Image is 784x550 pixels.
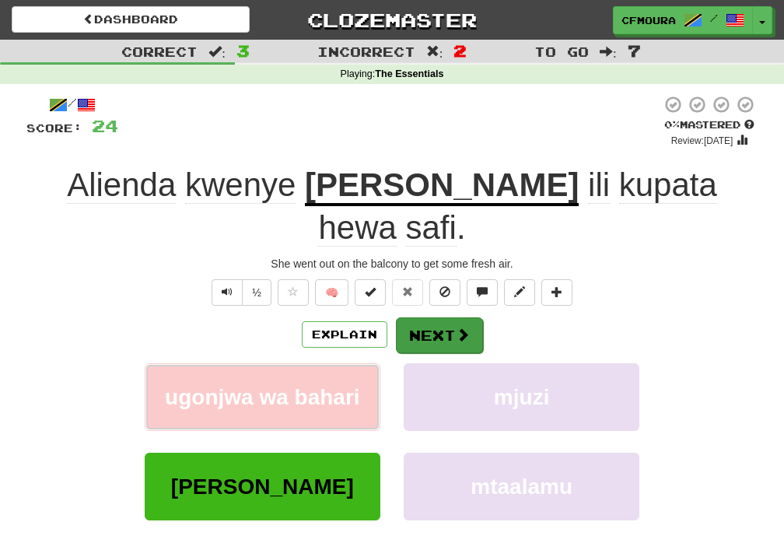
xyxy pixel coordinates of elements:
button: Next [396,317,483,353]
span: 7 [628,41,641,60]
span: Incorrect [317,44,415,59]
span: [PERSON_NAME] [171,475,354,499]
span: safi [406,209,457,247]
button: ugonjwa wa bahari [145,363,380,431]
button: Ignore sentence (alt+i) [429,279,460,306]
button: mjuzi [404,363,639,431]
span: : [208,45,226,58]
div: Text-to-speech controls [208,279,271,306]
button: [PERSON_NAME] [145,453,380,520]
span: : [426,45,443,58]
span: . [318,166,716,247]
button: Favorite sentence (alt+f) [278,279,309,306]
strong: The Essentials [375,68,443,79]
button: ½ [242,279,271,306]
span: kupata [619,166,717,204]
span: mjuzi [494,385,550,409]
u: [PERSON_NAME] [305,166,579,206]
span: kwenye [185,166,296,204]
div: Mastered [661,118,758,132]
span: / [710,12,718,23]
span: To go [534,44,589,59]
button: Discuss sentence (alt+u) [467,279,498,306]
span: Score: [26,121,82,135]
button: Explain [302,321,387,348]
button: Set this sentence to 100% Mastered (alt+m) [355,279,386,306]
button: Edit sentence (alt+d) [504,279,535,306]
div: / [26,95,118,114]
span: Correct [121,44,198,59]
small: Review: [DATE] [671,135,733,146]
button: Add to collection (alt+a) [541,279,572,306]
span: 3 [236,41,250,60]
button: Reset to 0% Mastered (alt+r) [392,279,423,306]
a: Clozemaster [273,6,511,33]
span: 2 [453,41,467,60]
span: Alienda [67,166,176,204]
button: mtaalamu [404,453,639,520]
span: hewa [318,209,396,247]
a: cfmoura / [613,6,753,34]
div: She went out on the balcony to get some fresh air. [26,256,758,271]
button: 🧠 [315,279,348,306]
span: mtaalamu [471,475,572,499]
button: Play sentence audio (ctl+space) [212,279,243,306]
span: ili [588,166,610,204]
span: cfmoura [621,13,676,27]
a: Dashboard [12,6,250,33]
span: ugonjwa wa bahari [165,385,359,409]
span: 24 [92,116,118,135]
span: : [600,45,617,58]
span: 0 % [664,118,680,131]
